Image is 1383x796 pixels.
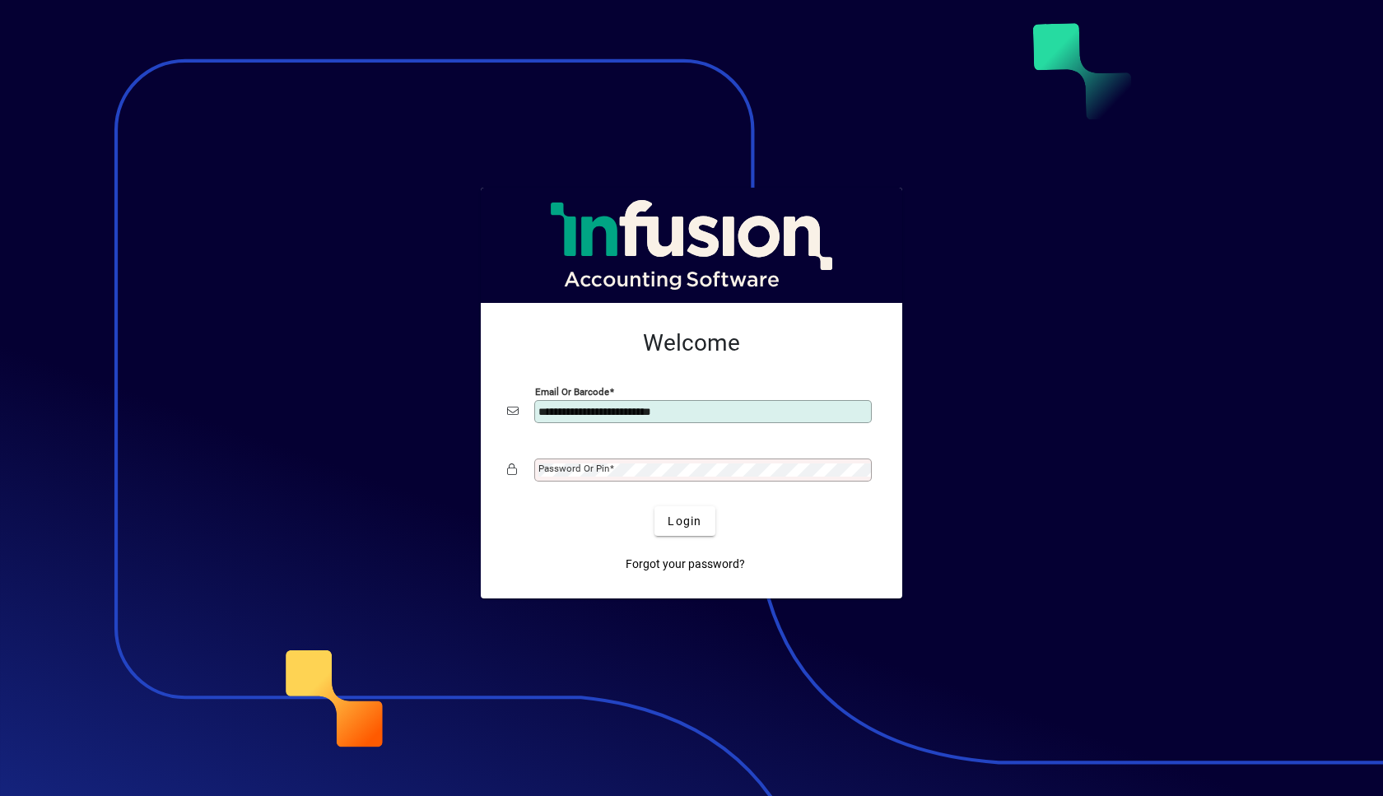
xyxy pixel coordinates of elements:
[538,463,609,474] mat-label: Password or Pin
[654,506,715,536] button: Login
[619,549,752,579] a: Forgot your password?
[507,329,876,357] h2: Welcome
[535,386,609,398] mat-label: Email or Barcode
[626,556,745,573] span: Forgot your password?
[668,513,701,530] span: Login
